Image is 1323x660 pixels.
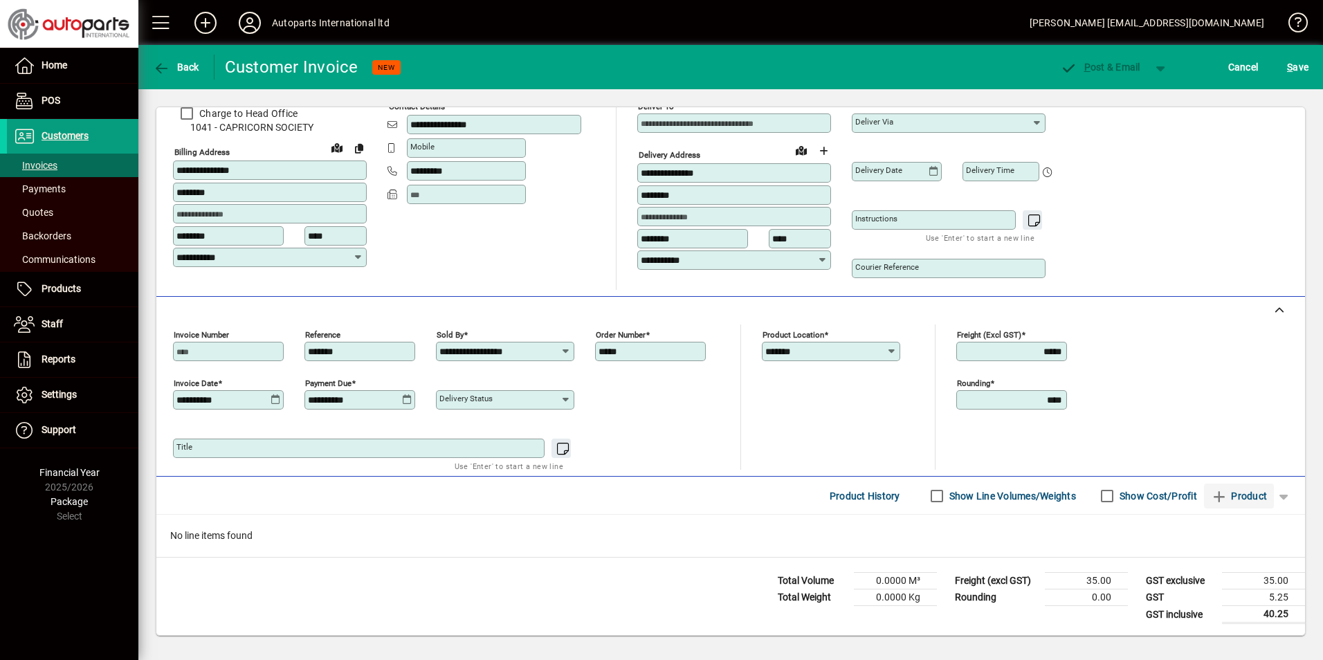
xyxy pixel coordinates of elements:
[7,378,138,412] a: Settings
[183,10,228,35] button: Add
[272,12,390,34] div: Autoparts International ltd
[1222,606,1305,623] td: 40.25
[14,230,71,241] span: Backorders
[1139,589,1222,606] td: GST
[305,330,340,340] mat-label: Reference
[947,489,1076,503] label: Show Line Volumes/Weights
[1060,62,1140,73] span: ost & Email
[763,330,824,340] mat-label: Product location
[966,165,1014,175] mat-label: Delivery time
[854,573,937,589] td: 0.0000 M³
[14,207,53,218] span: Quotes
[197,107,298,120] label: Charge to Head Office
[42,130,89,141] span: Customers
[771,573,854,589] td: Total Volume
[812,140,834,162] button: Choose address
[176,442,192,452] mat-label: Title
[855,117,893,127] mat-label: Deliver via
[855,262,919,272] mat-label: Courier Reference
[1222,573,1305,589] td: 35.00
[7,48,138,83] a: Home
[1045,573,1128,589] td: 35.00
[7,307,138,342] a: Staff
[7,177,138,201] a: Payments
[455,458,563,474] mat-hint: Use 'Enter' to start a new line
[824,484,906,508] button: Product History
[1211,485,1267,507] span: Product
[1222,589,1305,606] td: 5.25
[7,224,138,248] a: Backorders
[173,120,367,135] span: 1041 - CAPRICORN SOCIETY
[1139,573,1222,589] td: GST exclusive
[14,183,66,194] span: Payments
[1287,56,1308,78] span: ave
[14,160,57,171] span: Invoices
[42,283,81,294] span: Products
[1084,62,1091,73] span: P
[153,62,199,73] span: Back
[957,378,990,388] mat-label: Rounding
[1030,12,1264,34] div: [PERSON_NAME] [EMAIL_ADDRESS][DOMAIN_NAME]
[926,230,1034,246] mat-hint: Use 'Enter' to start a new line
[7,248,138,271] a: Communications
[957,330,1021,340] mat-label: Freight (excl GST)
[1117,489,1197,503] label: Show Cost/Profit
[1045,589,1128,606] td: 0.00
[1225,55,1262,80] button: Cancel
[378,63,395,72] span: NEW
[42,59,67,71] span: Home
[225,56,358,78] div: Customer Invoice
[1053,55,1147,80] button: Post & Email
[1284,55,1312,80] button: Save
[7,413,138,448] a: Support
[1228,56,1259,78] span: Cancel
[410,142,435,152] mat-label: Mobile
[228,10,272,35] button: Profile
[149,55,203,80] button: Back
[42,354,75,365] span: Reports
[1278,3,1306,48] a: Knowledge Base
[790,139,812,161] a: View on map
[305,378,352,388] mat-label: Payment due
[7,201,138,224] a: Quotes
[439,394,493,403] mat-label: Delivery status
[596,330,646,340] mat-label: Order number
[42,424,76,435] span: Support
[156,515,1305,557] div: No line items found
[7,272,138,306] a: Products
[348,137,370,159] button: Copy to Delivery address
[948,573,1045,589] td: Freight (excl GST)
[855,214,897,223] mat-label: Instructions
[7,342,138,377] a: Reports
[830,485,900,507] span: Product History
[326,136,348,158] a: View on map
[1287,62,1293,73] span: S
[39,467,100,478] span: Financial Year
[174,378,218,388] mat-label: Invoice date
[7,154,138,177] a: Invoices
[51,496,88,507] span: Package
[854,589,937,606] td: 0.0000 Kg
[771,589,854,606] td: Total Weight
[437,330,464,340] mat-label: Sold by
[948,589,1045,606] td: Rounding
[42,318,63,329] span: Staff
[1139,606,1222,623] td: GST inclusive
[42,389,77,400] span: Settings
[855,165,902,175] mat-label: Delivery date
[7,84,138,118] a: POS
[138,55,215,80] app-page-header-button: Back
[42,95,60,106] span: POS
[14,254,95,265] span: Communications
[174,330,229,340] mat-label: Invoice number
[1204,484,1274,508] button: Product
